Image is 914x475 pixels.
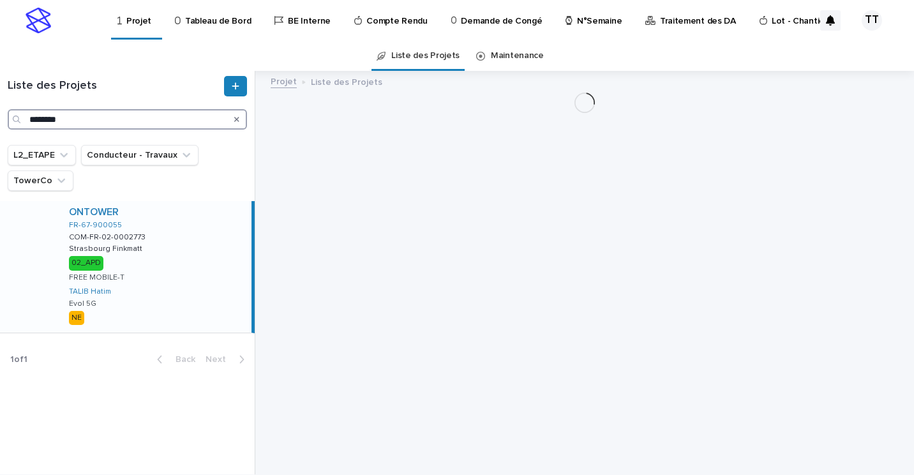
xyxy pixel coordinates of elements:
h1: Liste des Projets [8,79,221,93]
p: Liste des Projets [311,74,382,88]
p: Strasbourg Finkmatt [69,242,145,253]
span: Next [206,355,234,364]
a: FR-67-900055 [69,221,122,230]
p: Evol 5G [69,299,96,308]
button: Back [147,354,200,365]
div: 02_APD [69,256,103,270]
input: Search [8,109,247,130]
div: NE [69,311,84,325]
a: Liste des Projets [391,41,460,71]
a: TALIB Hatim [69,287,111,296]
div: TT [862,10,882,31]
a: Maintenance [491,41,544,71]
span: Back [168,355,195,364]
button: Conducteur - Travaux [81,145,199,165]
p: FREE MOBILE-T [69,273,124,282]
a: Projet [271,73,297,88]
button: Next [200,354,255,365]
button: L2_ETAPE [8,145,76,165]
p: COM-FR-02-0002773 [69,230,148,242]
img: stacker-logo-s-only.png [26,8,51,33]
a: ONTOWER [69,206,119,218]
button: TowerCo [8,170,73,191]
